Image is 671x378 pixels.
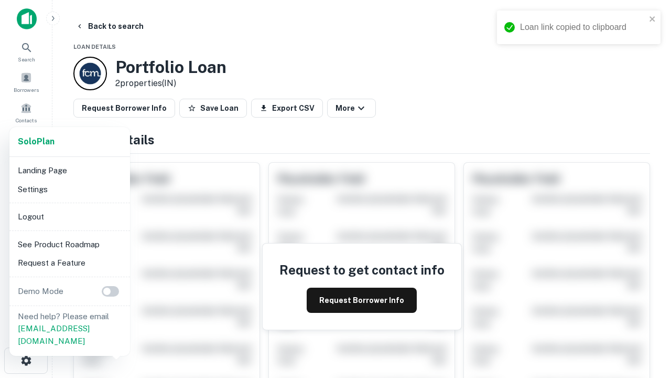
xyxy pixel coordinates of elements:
div: Loan link copied to clipboard [520,21,646,34]
p: Demo Mode [14,285,68,298]
li: Request a Feature [14,254,126,272]
strong: Solo Plan [18,136,55,146]
button: close [649,15,656,25]
iframe: Chat Widget [619,260,671,311]
a: [EMAIL_ADDRESS][DOMAIN_NAME] [18,324,90,345]
li: See Product Roadmap [14,235,126,254]
li: Logout [14,207,126,226]
p: Need help? Please email [18,310,122,348]
a: SoloPlan [18,135,55,148]
li: Settings [14,180,126,199]
li: Landing Page [14,161,126,180]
